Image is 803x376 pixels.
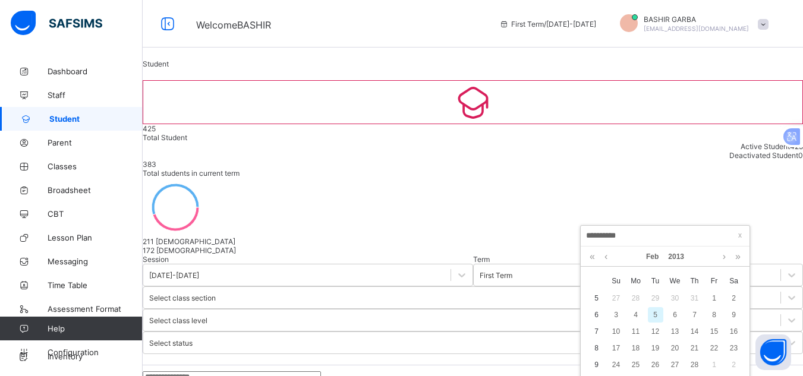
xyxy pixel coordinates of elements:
div: 5 [648,307,663,323]
span: Sa [724,276,744,286]
td: February 6, 2013 [665,307,685,323]
div: 17 [609,340,624,356]
td: January 29, 2013 [645,290,665,307]
div: 18 [628,340,644,356]
td: February 16, 2013 [724,323,744,340]
td: 5 [587,290,606,307]
span: Su [606,276,626,286]
div: First Term [480,271,512,280]
div: 7 [687,307,703,323]
td: February 25, 2013 [626,356,645,373]
td: February 27, 2013 [665,356,685,373]
div: BASHIRGARBA [608,14,774,34]
span: Term [473,255,490,264]
div: 25 [628,357,644,372]
td: February 20, 2013 [665,340,685,356]
span: We [665,276,685,286]
div: Select status [149,339,193,347]
td: February 18, 2013 [626,340,645,356]
a: 2013 [663,247,689,267]
td: March 1, 2013 [704,356,724,373]
td: February 28, 2013 [685,356,704,373]
div: 8 [707,307,722,323]
div: 16 [726,324,742,339]
span: Assessment Format [48,304,143,314]
div: Total Student [143,133,803,142]
span: [DEMOGRAPHIC_DATA] [156,246,236,255]
div: 29 [648,290,663,306]
div: 21 [687,340,703,356]
span: CBT [48,209,143,219]
div: 2 [726,290,742,306]
div: 28 [687,357,703,372]
span: Dashboard [48,67,143,76]
div: 30 [667,290,683,306]
td: February 8, 2013 [704,307,724,323]
div: 20 [667,340,683,356]
td: February 9, 2013 [724,307,744,323]
div: Select class level [149,316,207,325]
td: March 2, 2013 [724,356,744,373]
td: February 15, 2013 [704,323,724,340]
td: February 21, 2013 [685,340,704,356]
span: Total students in current term [143,169,240,178]
div: 6 [667,307,683,323]
span: [EMAIL_ADDRESS][DOMAIN_NAME] [644,25,749,32]
span: Deactivated Student [729,151,798,160]
a: Previous month (PageUp) [602,247,610,267]
td: February 23, 2013 [724,340,744,356]
div: 27 [609,290,624,306]
div: 13 [667,324,683,339]
td: January 27, 2013 [606,290,626,307]
td: January 31, 2013 [685,290,704,307]
th: Thu [685,272,704,290]
td: February 14, 2013 [685,323,704,340]
span: 172 [143,246,155,255]
td: February 12, 2013 [645,323,665,340]
th: Tue [645,272,665,290]
div: 3 [609,307,624,323]
td: January 30, 2013 [665,290,685,307]
span: BASHIR GARBA [644,15,749,24]
td: February 10, 2013 [606,323,626,340]
span: Student [49,114,143,124]
div: 15 [707,324,722,339]
td: 9 [587,356,606,373]
div: 1 [707,357,722,372]
span: Configuration [48,347,142,357]
a: Next month (PageDown) [720,247,729,267]
div: 1 [707,290,722,306]
span: Mo [626,276,645,286]
a: Feb [641,247,663,267]
th: Wed [665,272,685,290]
div: 9 [726,307,742,323]
span: Help [48,324,142,333]
div: 2 [726,357,742,372]
td: February 2, 2013 [724,290,744,307]
td: 8 [587,340,606,356]
div: 22 [707,340,722,356]
span: Th [685,276,704,286]
span: Time Table [48,280,143,290]
td: February 22, 2013 [704,340,724,356]
td: February 3, 2013 [606,307,626,323]
span: 383 [143,160,156,169]
td: February 17, 2013 [606,340,626,356]
td: February 4, 2013 [626,307,645,323]
td: February 7, 2013 [685,307,704,323]
td: February 26, 2013 [645,356,665,373]
div: Select class section [149,293,216,302]
button: Open asap [755,334,791,370]
td: February 11, 2013 [626,323,645,340]
div: 24 [609,357,624,372]
div: 31 [687,290,703,306]
th: Mon [626,272,645,290]
span: Parent [48,138,143,147]
span: Active Student [741,142,790,151]
div: 23 [726,340,742,356]
div: 12 [648,324,663,339]
td: January 28, 2013 [626,290,645,307]
span: Session [143,255,169,264]
div: 27 [667,357,683,372]
div: 11 [628,324,644,339]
